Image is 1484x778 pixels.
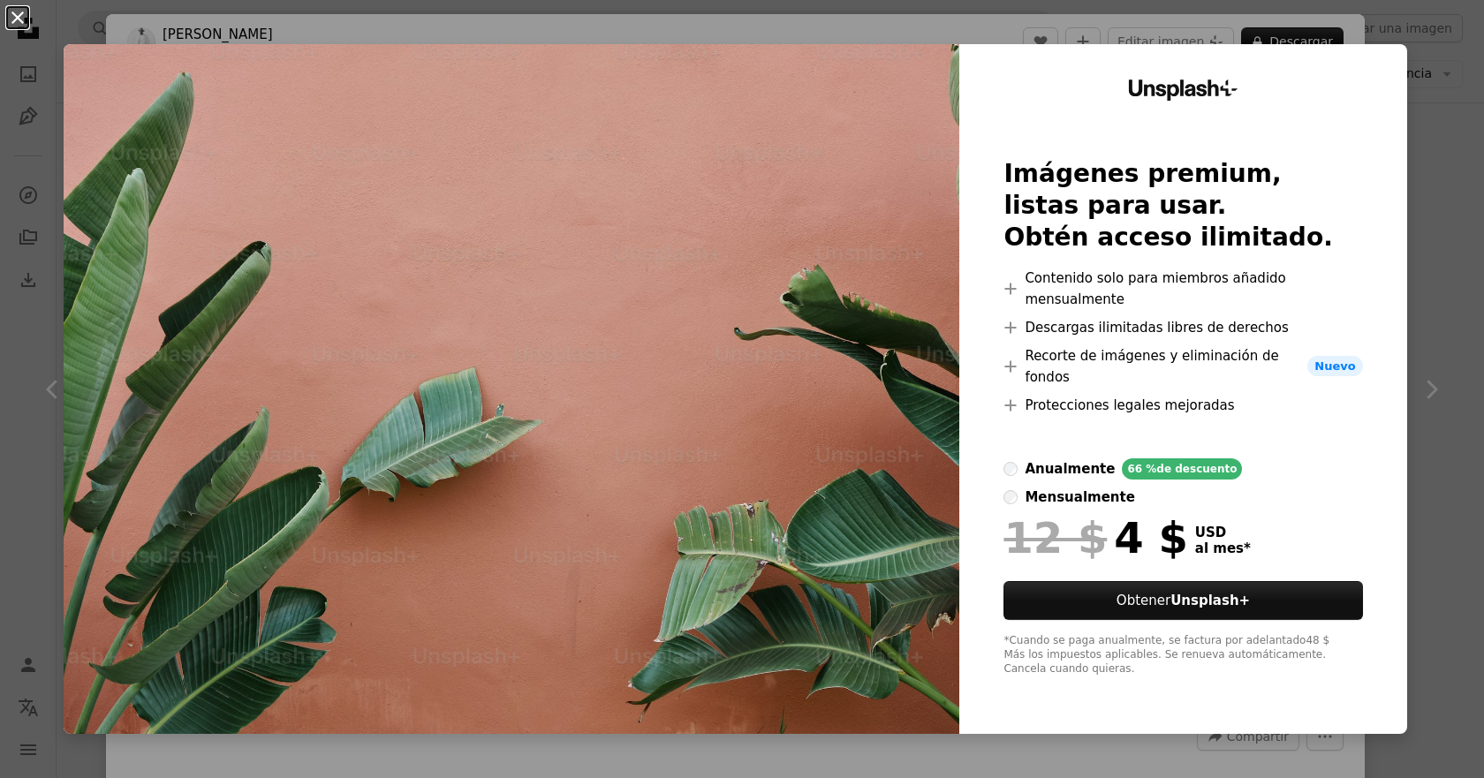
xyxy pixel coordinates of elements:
strong: Unsplash+ [1170,593,1250,608]
div: *Cuando se paga anualmente, se factura por adelantado 48 $ Más los impuestos aplicables. Se renue... [1003,634,1362,676]
span: al mes * [1195,540,1251,556]
div: anualmente [1025,458,1115,480]
span: 12 $ [1003,515,1107,561]
div: mensualmente [1025,487,1134,508]
li: Descargas ilimitadas libres de derechos [1003,317,1362,338]
h2: Imágenes premium, listas para usar. Obtén acceso ilimitado. [1003,158,1362,253]
div: 66 % de descuento [1122,458,1242,480]
li: Protecciones legales mejoradas [1003,395,1362,416]
button: ObtenerUnsplash+ [1003,581,1362,620]
input: mensualmente [1003,490,1018,504]
li: Contenido solo para miembros añadido mensualmente [1003,268,1362,310]
div: 4 $ [1003,515,1187,561]
li: Recorte de imágenes y eliminación de fondos [1003,345,1362,388]
span: USD [1195,525,1251,540]
span: Nuevo [1307,356,1362,377]
input: anualmente66 %de descuento [1003,462,1018,476]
